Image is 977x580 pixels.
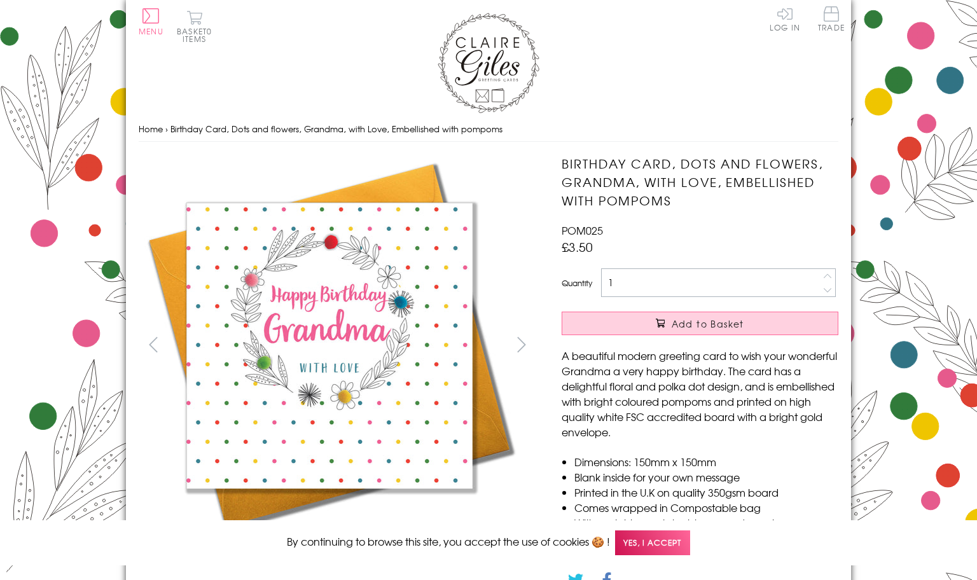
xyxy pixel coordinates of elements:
[562,238,593,256] span: £3.50
[818,6,845,31] span: Trade
[574,515,838,530] li: With matching sustainable sourced envelope
[574,500,838,515] li: Comes wrapped in Compostable bag
[139,123,163,135] a: Home
[562,348,838,439] p: A beautiful modern greeting card to wish your wonderful Grandma a very happy birthday. The card h...
[562,223,603,238] span: POM025
[139,116,838,142] nav: breadcrumbs
[770,6,800,31] a: Log In
[574,485,838,500] li: Printed in the U.K on quality 350gsm board
[574,469,838,485] li: Blank inside for your own message
[562,155,838,209] h1: Birthday Card, Dots and flowers, Grandma, with Love, Embellished with pompoms
[177,10,212,43] button: Basket0 items
[562,277,592,289] label: Quantity
[438,13,539,113] img: Claire Giles Greetings Cards
[139,8,163,35] button: Menu
[165,123,168,135] span: ›
[508,330,536,359] button: next
[562,312,838,335] button: Add to Basket
[170,123,502,135] span: Birthday Card, Dots and flowers, Grandma, with Love, Embellished with pompoms
[818,6,845,34] a: Trade
[574,454,838,469] li: Dimensions: 150mm x 150mm
[139,155,520,536] img: Birthday Card, Dots and flowers, Grandma, with Love, Embellished with pompoms
[183,25,212,45] span: 0 items
[672,317,744,330] span: Add to Basket
[615,530,690,555] span: Yes, I accept
[536,155,918,536] img: Birthday Card, Dots and flowers, Grandma, with Love, Embellished with pompoms
[139,25,163,37] span: Menu
[139,330,167,359] button: prev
